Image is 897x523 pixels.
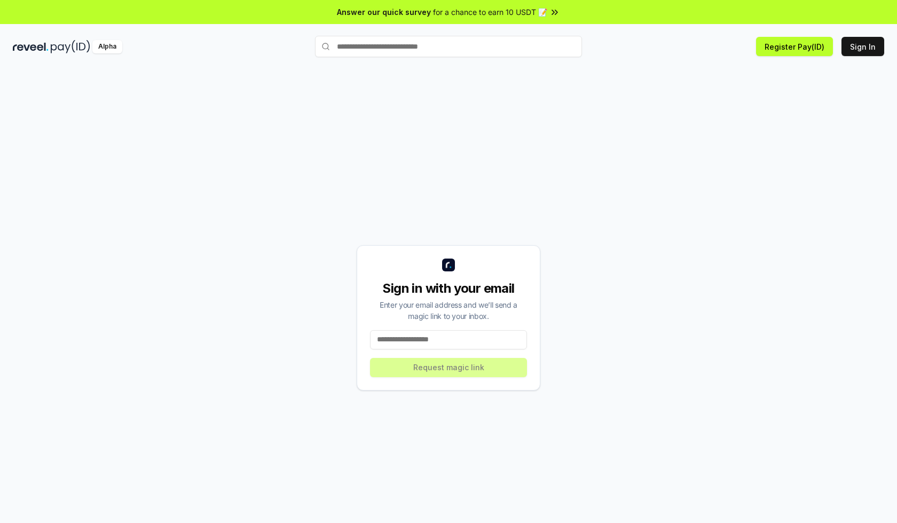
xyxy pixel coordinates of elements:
button: Register Pay(ID) [756,37,833,56]
img: pay_id [51,40,90,53]
button: Sign In [841,37,884,56]
img: logo_small [442,259,455,271]
img: reveel_dark [13,40,49,53]
span: for a chance to earn 10 USDT 📝 [433,6,547,18]
div: Enter your email address and we’ll send a magic link to your inbox. [370,299,527,322]
span: Answer our quick survey [337,6,431,18]
div: Alpha [92,40,122,53]
div: Sign in with your email [370,280,527,297]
